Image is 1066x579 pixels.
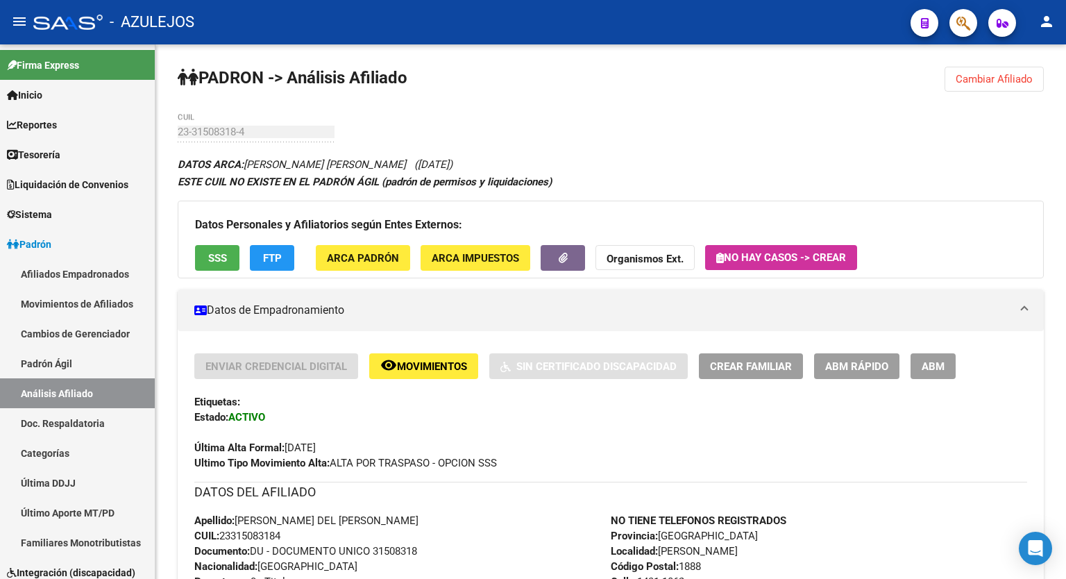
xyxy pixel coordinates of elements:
span: - AZULEJOS [110,7,194,37]
span: ABM Rápido [825,360,888,373]
span: Movimientos [397,360,467,373]
span: [GEOGRAPHIC_DATA] [611,530,758,542]
strong: DATOS ARCA: [178,158,244,171]
h3: Datos Personales y Afiliatorios según Entes Externos: [195,215,1026,235]
strong: Apellido: [194,514,235,527]
span: [PERSON_NAME] [PERSON_NAME] [178,158,406,171]
button: ARCA Impuestos [421,245,530,271]
strong: Ultimo Tipo Movimiento Alta: [194,457,330,469]
span: Tesorería [7,147,60,162]
span: Liquidación de Convenios [7,177,128,192]
span: Padrón [7,237,51,252]
button: Sin Certificado Discapacidad [489,353,688,379]
span: Enviar Credencial Digital [205,360,347,373]
strong: ESTE CUIL NO EXISTE EN EL PADRÓN ÁGIL (padrón de permisos y liquidaciones) [178,176,552,188]
span: Sistema [7,207,52,222]
span: ARCA Impuestos [432,252,519,265]
strong: Estado: [194,411,228,423]
button: No hay casos -> Crear [705,245,857,270]
div: Open Intercom Messenger [1019,532,1052,565]
strong: Documento: [194,545,250,557]
mat-expansion-panel-header: Datos de Empadronamiento [178,289,1044,331]
button: FTP [250,245,294,271]
button: Crear Familiar [699,353,803,379]
strong: CUIL: [194,530,219,542]
span: Firma Express [7,58,79,73]
strong: Etiquetas: [194,396,240,408]
strong: NO TIENE TELEFONOS REGISTRADOS [611,514,786,527]
mat-icon: person [1038,13,1055,30]
span: 1888 [611,560,701,573]
strong: Localidad: [611,545,658,557]
span: SSS [208,252,227,265]
span: Inicio [7,87,42,103]
mat-panel-title: Datos de Empadronamiento [194,303,1010,318]
button: Movimientos [369,353,478,379]
span: ALTA POR TRASPASO - OPCION SSS [194,457,497,469]
mat-icon: remove_red_eye [380,357,397,374]
mat-icon: menu [11,13,28,30]
span: ARCA Padrón [327,252,399,265]
span: DU - DOCUMENTO UNICO 31508318 [194,545,417,557]
button: Cambiar Afiliado [945,67,1044,92]
button: ABM [911,353,956,379]
strong: ACTIVO [228,411,265,423]
span: Cambiar Afiliado [956,73,1033,85]
strong: Provincia: [611,530,658,542]
span: Reportes [7,117,57,133]
span: No hay casos -> Crear [716,251,846,264]
strong: Código Postal: [611,560,679,573]
span: [PERSON_NAME] DEL [PERSON_NAME] [194,514,418,527]
button: ABM Rápido [814,353,899,379]
strong: Nacionalidad: [194,560,257,573]
strong: Última Alta Formal: [194,442,285,454]
span: [GEOGRAPHIC_DATA] [194,560,357,573]
h3: DATOS DEL AFILIADO [194,482,1027,502]
span: Crear Familiar [710,360,792,373]
span: ([DATE]) [414,158,452,171]
span: [PERSON_NAME] [611,545,738,557]
button: SSS [195,245,239,271]
strong: Organismos Ext. [607,253,684,265]
strong: PADRON -> Análisis Afiliado [178,68,407,87]
button: ARCA Padrón [316,245,410,271]
span: [DATE] [194,442,316,454]
button: Enviar Credencial Digital [194,353,358,379]
span: Sin Certificado Discapacidad [516,360,677,373]
span: ABM [922,360,945,373]
span: FTP [263,252,282,265]
button: Organismos Ext. [595,245,695,271]
span: 23315083184 [194,530,280,542]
